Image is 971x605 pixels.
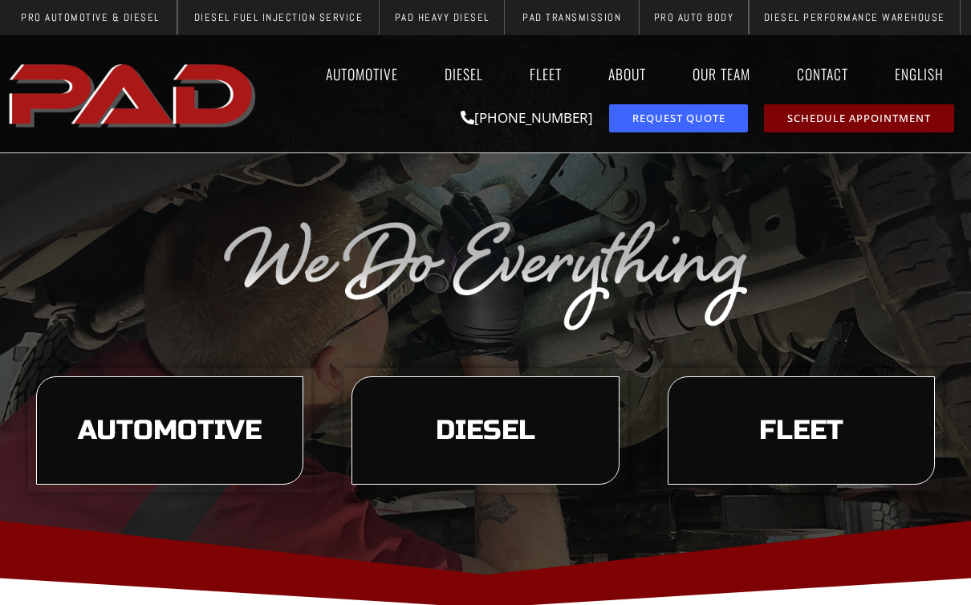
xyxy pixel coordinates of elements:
[668,376,935,485] a: learn more about our fleet services
[436,417,535,445] span: Diesel
[880,55,967,92] a: English
[759,417,843,445] span: Fleet
[514,55,577,92] a: Fleet
[654,12,734,22] span: Pro Auto Body
[221,213,750,332] img: The image displays the phrase "We Do Everything" in a silver, cursive font on a transparent backg...
[4,51,264,137] img: The image shows the word "PAD" in bold, red, uppercase letters with a slight shadow effect.
[351,376,619,485] a: learn more about our diesel services
[461,108,593,127] a: [PHONE_NUMBER]
[522,12,621,22] span: PAD Transmission
[78,417,262,445] span: Automotive
[632,113,725,124] span: Request Quote
[194,12,364,22] span: Diesel Fuel Injection Service
[36,376,303,485] a: learn more about our automotive services
[787,113,931,124] span: Schedule Appointment
[21,12,160,22] span: Pro Automotive & Diesel
[395,12,490,22] span: PAD Heavy Diesel
[609,104,748,132] a: request a service or repair quote
[429,55,498,92] a: Diesel
[264,55,967,92] nav: Menu
[311,55,413,92] a: Automotive
[782,55,863,92] a: Contact
[4,51,264,137] a: pro automotive and diesel home page
[593,55,661,92] a: About
[764,104,954,132] a: schedule repair or service appointment
[677,55,766,92] a: Our Team
[764,12,945,22] span: Diesel Performance Warehouse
